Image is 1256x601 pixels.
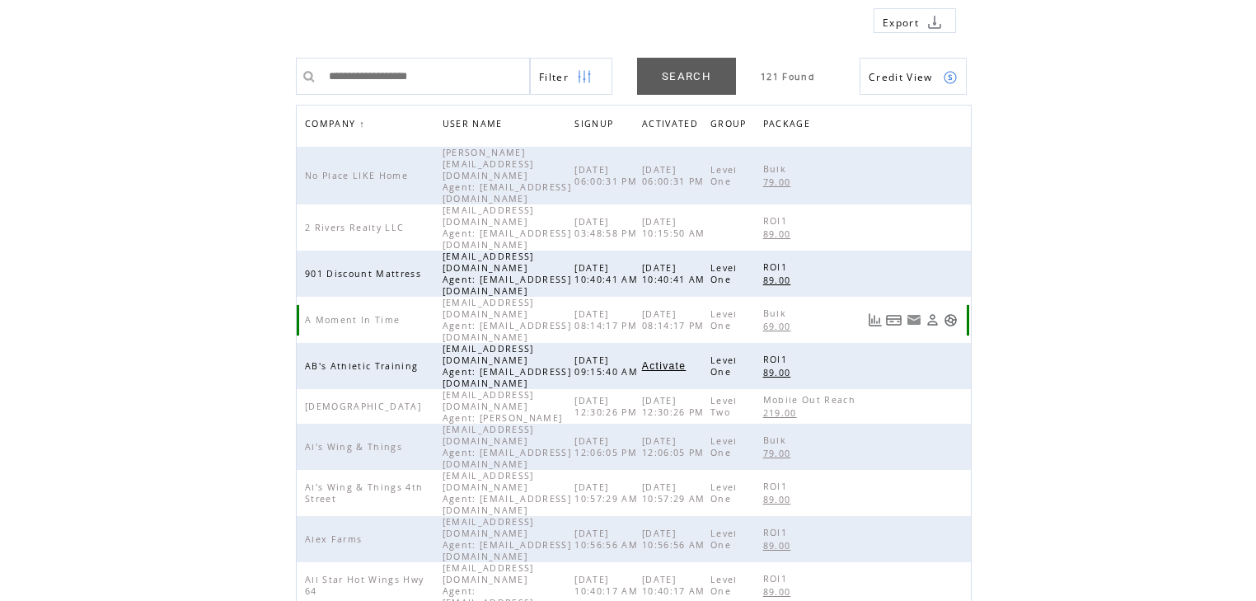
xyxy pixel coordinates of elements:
a: View Profile [926,313,940,327]
span: ROI1 [763,481,791,492]
span: USER NAME [443,114,507,138]
span: [DATE] 10:57:29 AM [642,481,710,505]
span: [EMAIL_ADDRESS][DOMAIN_NAME] Agent: [EMAIL_ADDRESS][DOMAIN_NAME] [443,204,571,251]
span: [PERSON_NAME][EMAIL_ADDRESS][DOMAIN_NAME] Agent: [EMAIL_ADDRESS][DOMAIN_NAME] [443,147,571,204]
a: COMPANY↑ [305,119,365,129]
span: [DATE] 12:06:05 PM [574,435,641,458]
span: [DATE] 06:00:31 PM [574,164,641,187]
span: A Moment In Time [305,314,404,326]
a: SIGNUP [574,118,617,128]
a: PACKAGE [763,114,818,138]
span: 89.00 [763,228,795,240]
a: Credit View [860,58,967,95]
img: filters.png [577,59,592,96]
a: 79.00 [763,175,799,189]
span: Level One [710,528,738,551]
span: Level One [710,574,738,597]
span: [DEMOGRAPHIC_DATA] [305,401,425,412]
span: [DATE] 03:48:58 PM [574,216,641,239]
a: 89.00 [763,273,799,287]
a: View Bills [886,313,902,327]
span: [DATE] 10:57:29 AM [574,481,642,505]
span: [DATE] 10:40:17 AM [642,574,710,597]
span: COMPANY [305,114,359,138]
span: 121 Found [761,71,815,82]
a: SEARCH [637,58,736,95]
span: [DATE] 12:06:05 PM [642,435,709,458]
span: [EMAIL_ADDRESS][DOMAIN_NAME] Agent: [EMAIL_ADDRESS][DOMAIN_NAME] [443,251,571,297]
span: ROI1 [763,354,791,365]
span: [DATE] 06:00:31 PM [642,164,709,187]
a: Resend welcome email to this user [907,312,921,327]
span: [EMAIL_ADDRESS][DOMAIN_NAME] Agent: [EMAIL_ADDRESS][DOMAIN_NAME] [443,343,571,389]
span: Level One [710,354,738,378]
span: Al's Wing & Things [305,441,406,453]
span: SIGNUP [574,114,617,138]
a: 79.00 [763,446,799,460]
span: No Place LIKE Home [305,170,412,181]
span: [DATE] 10:40:17 AM [574,574,642,597]
span: All Star Hot Wings Hwy 64 [305,574,424,597]
span: 89.00 [763,540,795,552]
a: 89.00 [763,227,799,241]
span: PACKAGE [763,114,814,138]
span: 89.00 [763,275,795,286]
a: 89.00 [763,538,799,552]
span: 79.00 [763,448,795,459]
a: Support [944,313,958,327]
a: 89.00 [763,365,799,379]
span: Bulk [763,308,790,319]
span: [EMAIL_ADDRESS][DOMAIN_NAME] Agent: [PERSON_NAME] [443,389,567,424]
span: ACTIVATED [642,114,702,138]
span: Activate [642,360,686,372]
span: 901 Discount Mattress [305,268,425,279]
span: [DATE] 10:56:56 AM [642,528,710,551]
span: Level One [710,481,738,505]
span: 219.00 [763,407,801,419]
span: [DATE] 12:30:26 PM [574,395,641,418]
a: USER NAME [443,118,507,128]
span: Level One [710,164,738,187]
span: [EMAIL_ADDRESS][DOMAIN_NAME] Agent: [EMAIL_ADDRESS][DOMAIN_NAME] [443,470,571,516]
img: download.png [927,15,942,30]
span: [DATE] 08:14:17 PM [642,308,709,331]
span: 89.00 [763,367,795,378]
span: ROI1 [763,261,791,273]
span: Show filters [539,70,569,84]
span: 89.00 [763,494,795,505]
a: View Usage [868,313,882,327]
span: Show Credits View [869,70,933,84]
a: 89.00 [763,492,799,506]
span: Level One [710,262,738,285]
span: AB's Athletic Training [305,360,422,372]
span: Level One [710,435,738,458]
span: [DATE] 10:40:41 AM [574,262,642,285]
span: Al's Wing & Things 4th Street [305,481,423,505]
span: Bulk [763,434,790,446]
span: [EMAIL_ADDRESS][DOMAIN_NAME] Agent: [EMAIL_ADDRESS][DOMAIN_NAME] [443,297,571,343]
img: credits.png [943,70,958,85]
span: Bulk [763,163,790,175]
span: Alex Farms [305,533,366,545]
a: 69.00 [763,319,799,333]
span: [DATE] 10:56:56 AM [574,528,642,551]
span: 89.00 [763,586,795,598]
span: [DATE] 12:30:26 PM [642,395,709,418]
span: ROI1 [763,215,791,227]
span: 79.00 [763,176,795,188]
a: 219.00 [763,406,805,420]
a: ACTIVATED [642,114,706,138]
span: ROI1 [763,527,791,538]
span: [DATE] 10:40:41 AM [642,262,710,285]
a: 89.00 [763,585,799,599]
a: Filter [530,58,612,95]
a: Activate [642,361,686,371]
span: ROI1 [763,573,791,585]
span: 2 Rivers Realty LLC [305,222,408,233]
span: Level Two [710,395,738,418]
span: [EMAIL_ADDRESS][DOMAIN_NAME] Agent: [EMAIL_ADDRESS][DOMAIN_NAME] [443,424,571,470]
span: Export to csv file [883,16,919,30]
a: Export [874,8,956,33]
span: [DATE] 09:15:40 AM [574,354,642,378]
span: [DATE] 08:14:17 PM [574,308,641,331]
